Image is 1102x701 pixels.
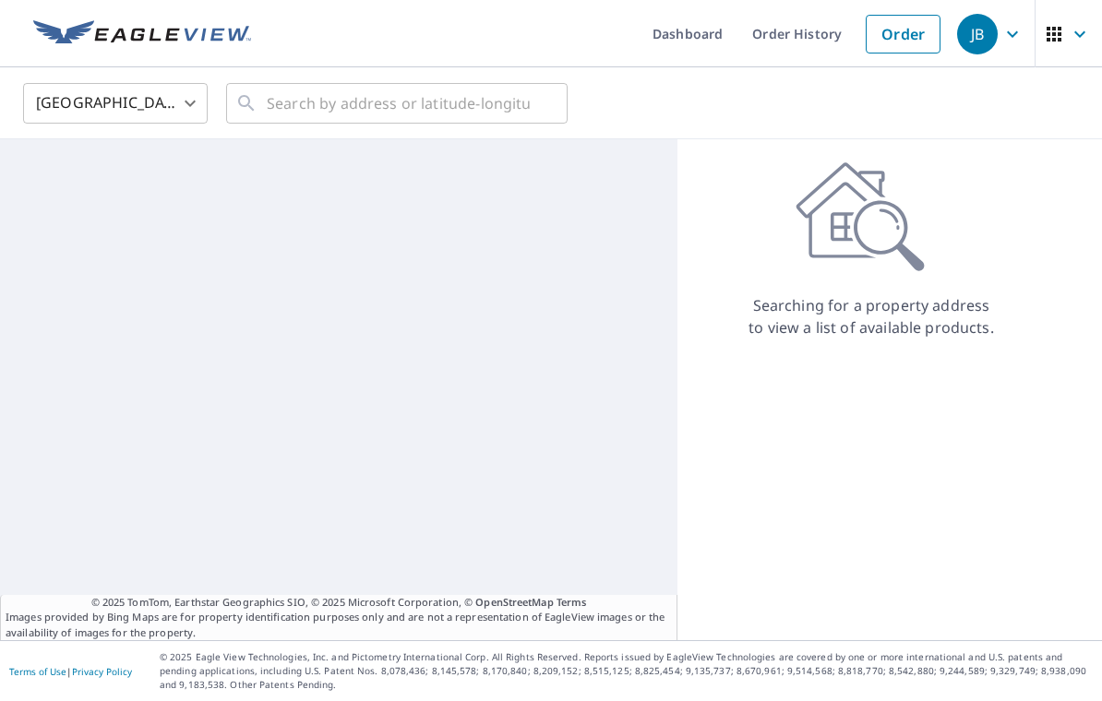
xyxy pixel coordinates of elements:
p: | [9,666,132,677]
input: Search by address or latitude-longitude [267,77,530,129]
a: Privacy Policy [72,665,132,678]
img: EV Logo [33,20,251,48]
p: Searching for a property address to view a list of available products. [748,294,995,339]
a: Terms of Use [9,665,66,678]
a: OpenStreetMap [475,595,553,609]
p: © 2025 Eagle View Technologies, Inc. and Pictometry International Corp. All Rights Reserved. Repo... [160,650,1093,692]
span: © 2025 TomTom, Earthstar Geographics SIO, © 2025 Microsoft Corporation, © [91,595,587,611]
div: JB [957,14,998,54]
div: [GEOGRAPHIC_DATA] [23,77,208,129]
a: Order [866,15,940,53]
a: Terms [557,595,587,609]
